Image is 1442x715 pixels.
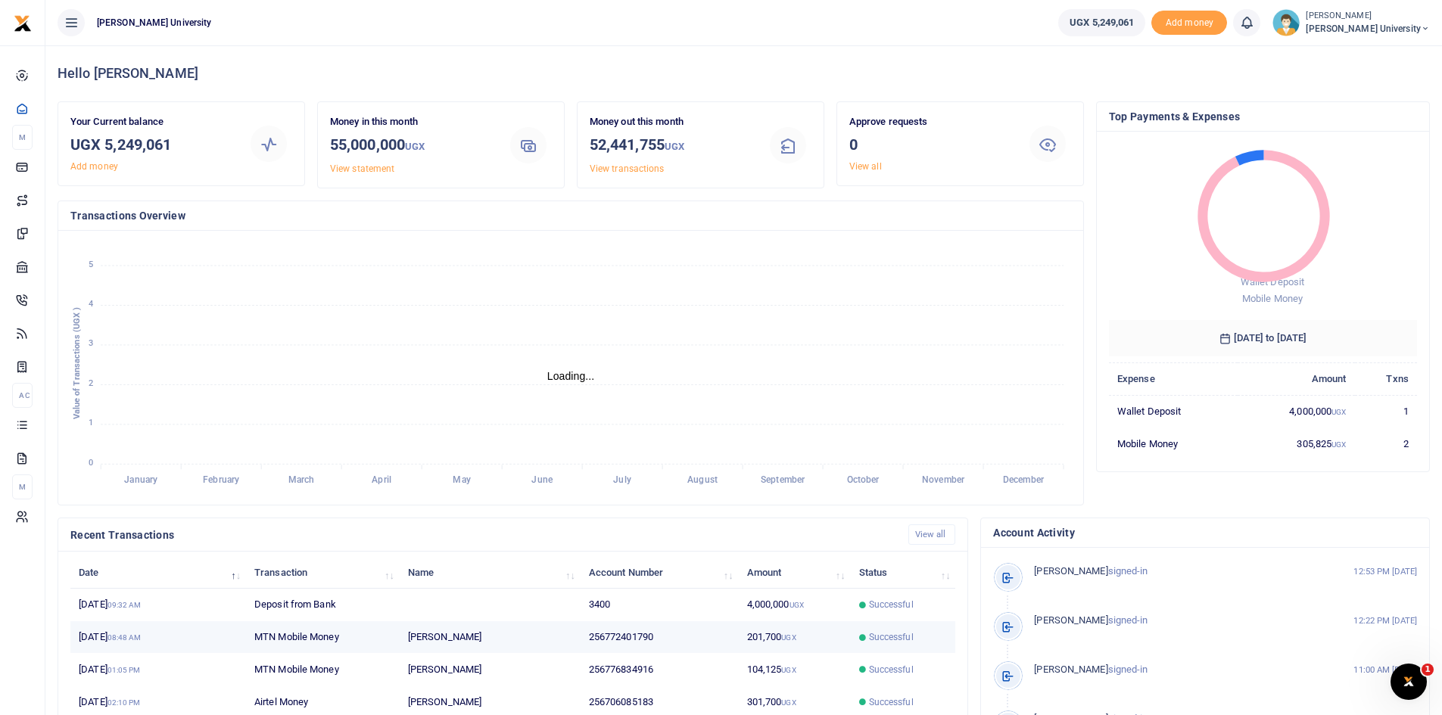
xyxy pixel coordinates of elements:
[869,663,914,676] span: Successful
[869,630,914,644] span: Successful
[1355,427,1417,459] td: 2
[1422,664,1434,676] span: 1
[1109,108,1417,125] h4: Top Payments & Expenses
[613,475,631,486] tspan: July
[89,418,93,428] tspan: 1
[72,307,82,420] text: Value of Transactions (UGX )
[330,133,494,158] h3: 55,000,000
[1272,9,1300,36] img: profile-user
[1034,564,1321,580] p: signed-in
[89,299,93,309] tspan: 4
[400,556,581,589] th: Name: activate to sort column ascending
[1238,427,1355,459] td: 305,825
[1242,293,1303,304] span: Mobile Money
[89,339,93,349] tspan: 3
[1109,362,1238,395] th: Expense
[1306,22,1430,36] span: [PERSON_NAME] University
[453,475,470,486] tspan: May
[400,654,581,686] td: [PERSON_NAME]
[847,475,880,486] tspan: October
[70,556,246,589] th: Date: activate to sort column descending
[1391,664,1427,700] iframe: Intercom live chat
[1109,395,1238,427] td: Wallet Deposit
[58,65,1430,82] h4: Hello [PERSON_NAME]
[70,114,234,130] p: Your Current balance
[107,698,141,707] small: 02:10 PM
[738,654,850,686] td: 104,125
[1306,10,1430,23] small: [PERSON_NAME]
[781,666,796,674] small: UGX
[1052,9,1151,36] li: Wallet ballance
[590,114,753,130] p: Money out this month
[246,589,400,621] td: Deposit from Bank
[790,601,804,609] small: UGX
[89,458,93,468] tspan: 0
[738,589,850,621] td: 4,000,000
[922,475,965,486] tspan: November
[12,125,33,150] li: M
[738,556,850,589] th: Amount: activate to sort column ascending
[107,666,141,674] small: 01:05 PM
[1238,395,1355,427] td: 4,000,000
[1353,664,1417,676] small: 11:00 AM [DATE]
[665,141,684,152] small: UGX
[89,378,93,388] tspan: 2
[581,654,739,686] td: 256776834916
[738,621,850,654] td: 201,700
[781,633,796,642] small: UGX
[908,524,956,545] a: View all
[14,17,32,28] a: logo-small logo-large logo-large
[1151,11,1227,36] span: Add money
[89,260,93,269] tspan: 5
[70,527,896,543] h4: Recent Transactions
[1034,565,1107,577] span: [PERSON_NAME]
[107,601,142,609] small: 09:32 AM
[372,475,391,486] tspan: April
[70,133,234,156] h3: UGX 5,249,061
[14,14,32,33] img: logo-small
[1034,662,1321,678] p: signed-in
[1058,9,1145,36] a: UGX 5,249,061
[70,621,246,654] td: [DATE]
[531,475,553,486] tspan: June
[70,654,246,686] td: [DATE]
[869,598,914,611] span: Successful
[70,589,246,621] td: [DATE]
[12,474,33,499] li: M
[581,621,739,654] td: 256772401790
[1109,427,1238,459] td: Mobile Money
[1238,362,1355,395] th: Amount
[1355,362,1417,395] th: Txns
[405,141,425,152] small: UGX
[850,556,955,589] th: Status: activate to sort column ascending
[849,133,1013,156] h3: 0
[547,370,595,382] text: Loading...
[246,556,400,589] th: Transaction: activate to sort column ascending
[1355,395,1417,427] td: 1
[203,475,239,486] tspan: February
[993,524,1417,541] h4: Account Activity
[1151,11,1227,36] li: Toup your wallet
[107,633,142,642] small: 08:48 AM
[687,475,718,486] tspan: August
[1331,408,1346,416] small: UGX
[581,556,739,589] th: Account Number: activate to sort column ascending
[70,207,1071,224] h4: Transactions Overview
[1070,15,1134,30] span: UGX 5,249,061
[1034,613,1321,629] p: signed-in
[288,475,315,486] tspan: March
[12,383,33,408] li: Ac
[1109,320,1417,356] h6: [DATE] to [DATE]
[1003,475,1045,486] tspan: December
[849,161,882,172] a: View all
[590,133,753,158] h3: 52,441,755
[330,163,394,174] a: View statement
[246,621,400,654] td: MTN Mobile Money
[869,695,914,709] span: Successful
[1272,9,1430,36] a: profile-user [PERSON_NAME] [PERSON_NAME] University
[246,654,400,686] td: MTN Mobile Money
[400,621,581,654] td: [PERSON_NAME]
[1353,614,1417,627] small: 12:22 PM [DATE]
[1151,16,1227,27] a: Add money
[1034,664,1107,675] span: [PERSON_NAME]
